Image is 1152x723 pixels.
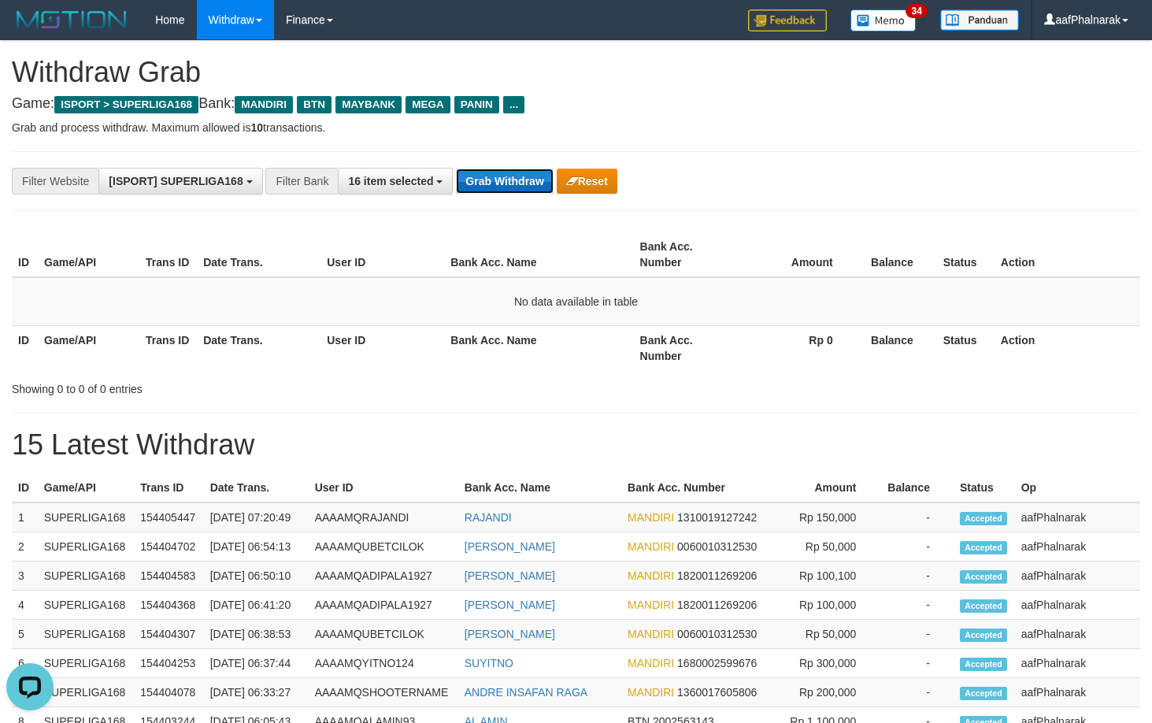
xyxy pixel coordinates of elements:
[444,232,633,277] th: Bank Acc. Name
[557,169,617,194] button: Reset
[348,175,433,187] span: 16 item selected
[134,562,204,591] td: 154404583
[12,620,38,649] td: 5
[850,9,917,32] img: Button%20Memo.svg
[880,620,954,649] td: -
[197,232,320,277] th: Date Trans.
[204,649,309,678] td: [DATE] 06:37:44
[1015,502,1140,532] td: aafPhalnarak
[465,628,555,640] a: [PERSON_NAME]
[309,473,458,502] th: User ID
[134,532,204,562] td: 154404702
[772,502,880,532] td: Rp 150,000
[465,540,555,553] a: [PERSON_NAME]
[456,169,553,194] button: Grab Withdraw
[628,628,674,640] span: MANDIRI
[12,375,469,397] div: Showing 0 to 0 of 0 entries
[134,502,204,532] td: 154405447
[320,325,444,370] th: User ID
[204,678,309,707] td: [DATE] 06:33:27
[621,473,772,502] th: Bank Acc. Number
[772,473,880,502] th: Amount
[12,96,1140,112] h4: Game: Bank:
[12,232,38,277] th: ID
[465,686,587,699] a: ANDRE INSAFAN RAGA
[954,473,1015,502] th: Status
[465,511,512,524] a: RAJANDI
[335,96,402,113] span: MAYBANK
[38,502,134,532] td: SUPERLIGA168
[960,599,1007,613] span: Accepted
[634,325,735,370] th: Bank Acc. Number
[309,532,458,562] td: AAAAMQUBETCILOK
[54,96,198,113] span: ISPORT > SUPERLIGA168
[38,232,139,277] th: Game/API
[772,591,880,620] td: Rp 100,000
[772,678,880,707] td: Rp 200,000
[12,562,38,591] td: 3
[634,232,735,277] th: Bank Acc. Number
[995,232,1140,277] th: Action
[960,512,1007,525] span: Accepted
[677,686,757,699] span: Copy 1360017605806 to clipboard
[12,429,1140,461] h1: 15 Latest Withdraw
[628,569,674,582] span: MANDIRI
[880,532,954,562] td: -
[406,96,450,113] span: MEGA
[309,678,458,707] td: AAAAMQSHOOTERNAME
[677,569,757,582] span: Copy 1820011269206 to clipboard
[309,562,458,591] td: AAAAMQADIPALA1927
[454,96,499,113] span: PANIN
[38,473,134,502] th: Game/API
[134,620,204,649] td: 154404307
[139,232,197,277] th: Trans ID
[38,649,134,678] td: SUPERLIGA168
[444,325,633,370] th: Bank Acc. Name
[857,232,937,277] th: Balance
[628,540,674,553] span: MANDIRI
[320,232,444,277] th: User ID
[772,562,880,591] td: Rp 100,100
[139,325,197,370] th: Trans ID
[628,599,674,611] span: MANDIRI
[12,168,98,195] div: Filter Website
[995,325,1140,370] th: Action
[628,657,674,669] span: MANDIRI
[677,540,757,553] span: Copy 0060010312530 to clipboard
[204,502,309,532] td: [DATE] 07:20:49
[204,562,309,591] td: [DATE] 06:50:10
[38,591,134,620] td: SUPERLIGA168
[297,96,332,113] span: BTN
[12,473,38,502] th: ID
[628,511,674,524] span: MANDIRI
[12,591,38,620] td: 4
[1015,591,1140,620] td: aafPhalnarak
[134,678,204,707] td: 154404078
[960,570,1007,584] span: Accepted
[465,569,555,582] a: [PERSON_NAME]
[880,591,954,620] td: -
[1015,649,1140,678] td: aafPhalnarak
[134,473,204,502] th: Trans ID
[628,686,674,699] span: MANDIRI
[960,658,1007,671] span: Accepted
[235,96,293,113] span: MANDIRI
[906,4,927,18] span: 34
[1015,562,1140,591] td: aafPhalnarak
[772,620,880,649] td: Rp 50,000
[772,532,880,562] td: Rp 50,000
[677,511,757,524] span: Copy 1310019127242 to clipboard
[677,599,757,611] span: Copy 1820011269206 to clipboard
[204,473,309,502] th: Date Trans.
[250,121,263,134] strong: 10
[1015,620,1140,649] td: aafPhalnarak
[1015,473,1140,502] th: Op
[38,532,134,562] td: SUPERLIGA168
[109,175,243,187] span: [ISPORT] SUPERLIGA168
[1015,532,1140,562] td: aafPhalnarak
[735,325,857,370] th: Rp 0
[309,620,458,649] td: AAAAMQUBETCILOK
[937,325,995,370] th: Status
[338,168,453,195] button: 16 item selected
[38,562,134,591] td: SUPERLIGA168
